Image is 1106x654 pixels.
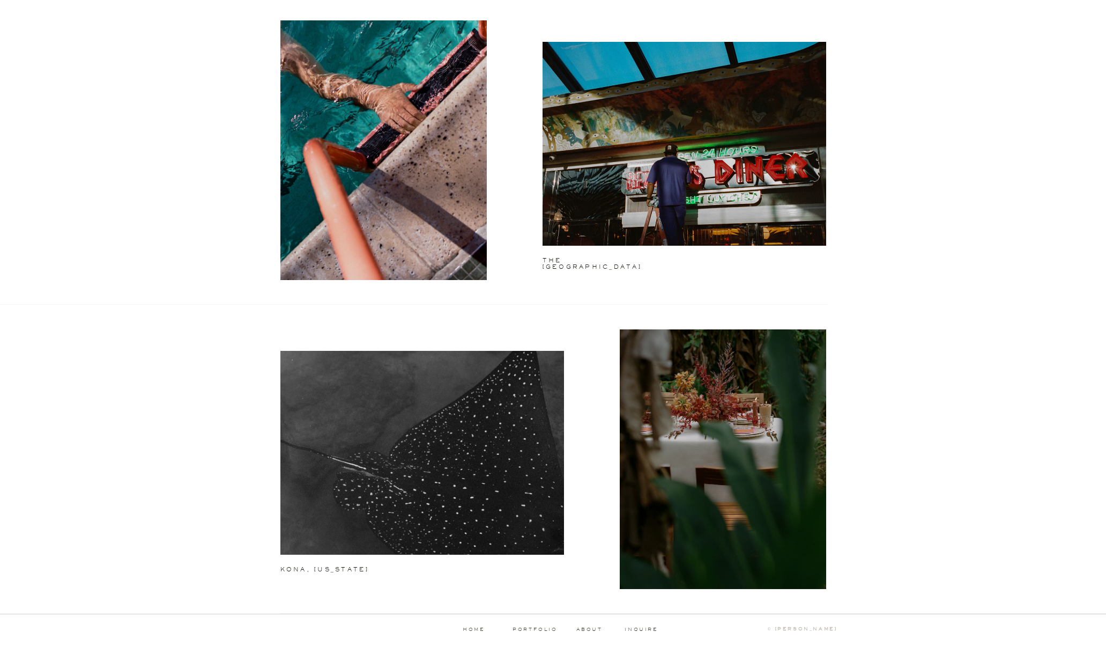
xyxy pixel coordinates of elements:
[721,627,837,632] a: © [PERSON_NAME]
[280,567,413,574] a: kona, [US_STATE]
[576,627,606,632] a: about
[509,627,562,632] a: portfolio
[448,627,501,632] a: home
[543,258,663,265] a: the [GEOGRAPHIC_DATA]
[768,626,837,631] b: © [PERSON_NAME]
[625,627,659,633] a: inquire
